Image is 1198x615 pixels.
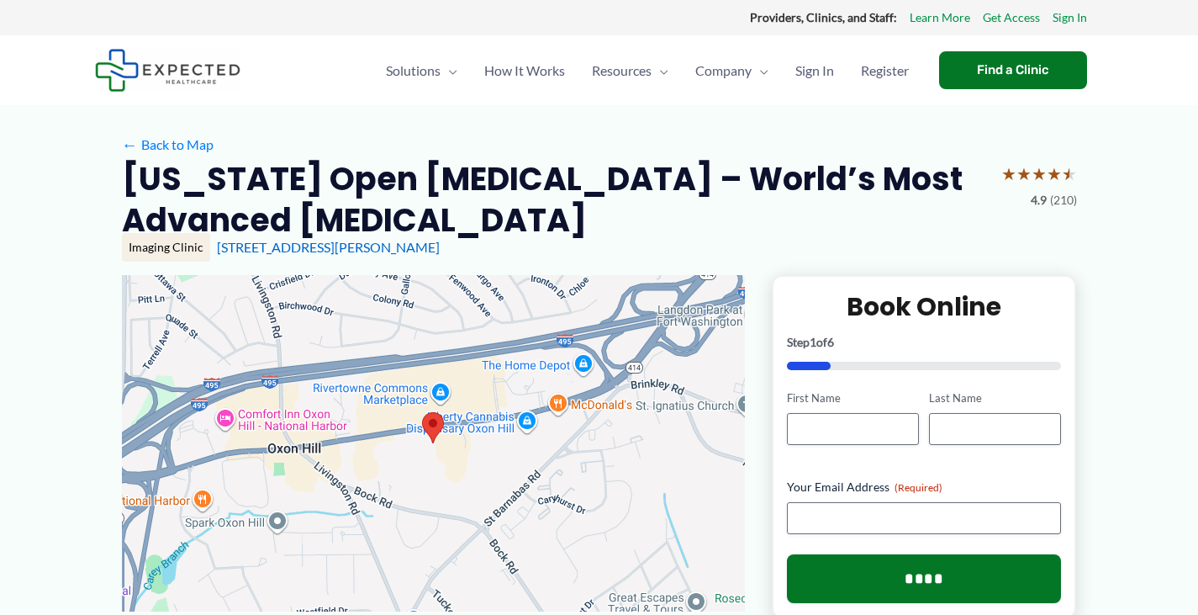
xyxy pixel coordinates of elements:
[787,337,1062,348] p: Step of
[939,51,1087,89] a: Find a Clinic
[827,335,834,349] span: 6
[652,41,668,100] span: Menu Toggle
[787,479,1062,496] label: Your Email Address
[372,41,922,100] nav: Primary Site Navigation
[1053,7,1087,29] a: Sign In
[386,41,441,100] span: Solutions
[787,390,919,406] label: First Name
[122,158,988,241] h2: [US_STATE] Open [MEDICAL_DATA] – World’s Most Advanced [MEDICAL_DATA]
[695,41,752,100] span: Company
[750,10,897,24] strong: Providers, Clinics, and Staff:
[1050,189,1077,211] span: (210)
[1062,158,1077,189] span: ★
[929,390,1061,406] label: Last Name
[471,41,578,100] a: How It Works
[787,290,1062,323] h2: Book Online
[810,335,816,349] span: 1
[441,41,457,100] span: Menu Toggle
[95,49,240,92] img: Expected Healthcare Logo - side, dark font, small
[895,481,942,494] span: (Required)
[861,41,909,100] span: Register
[1016,158,1032,189] span: ★
[592,41,652,100] span: Resources
[122,233,210,262] div: Imaging Clinic
[752,41,768,100] span: Menu Toggle
[122,132,214,157] a: ←Back to Map
[983,7,1040,29] a: Get Access
[682,41,782,100] a: CompanyMenu Toggle
[1001,158,1016,189] span: ★
[217,239,440,255] a: [STREET_ADDRESS][PERSON_NAME]
[484,41,565,100] span: How It Works
[578,41,682,100] a: ResourcesMenu Toggle
[122,136,138,152] span: ←
[847,41,922,100] a: Register
[1031,189,1047,211] span: 4.9
[372,41,471,100] a: SolutionsMenu Toggle
[1047,158,1062,189] span: ★
[1032,158,1047,189] span: ★
[910,7,970,29] a: Learn More
[795,41,834,100] span: Sign In
[782,41,847,100] a: Sign In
